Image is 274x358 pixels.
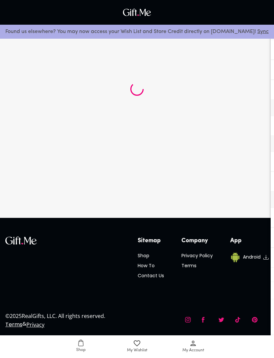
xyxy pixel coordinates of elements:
h6: Shop [138,252,164,260]
a: My Wishlist [109,335,165,358]
h6: Sitemap [138,237,164,246]
p: Found us elsewhere? You may now access your Wish List and Store Credit directly on [DOMAIN_NAME]! [5,27,269,36]
img: GiftMe Logo [121,7,153,18]
img: Android [230,252,240,262]
h6: Privacy Policy [181,252,213,260]
h6: How To [138,262,164,270]
h6: Terms [181,262,213,270]
p: © 2025 RealGifts, LLC. All rights reserved. [5,312,105,320]
a: AndroidAndroid [230,252,269,262]
a: Terms [5,321,22,328]
p: & [22,320,26,334]
span: My Wishlist [127,347,147,354]
a: My Account [165,335,221,358]
span: Shop [76,347,86,353]
h6: App [230,237,269,246]
h6: Contact Us [138,272,164,280]
a: Shop [53,335,109,358]
span: My Account [182,347,204,354]
a: Privacy [26,321,44,328]
img: GiftMe Logo [5,237,37,245]
h6: Company [181,237,213,246]
h6: Android [243,254,261,261]
a: Sync [257,29,269,34]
